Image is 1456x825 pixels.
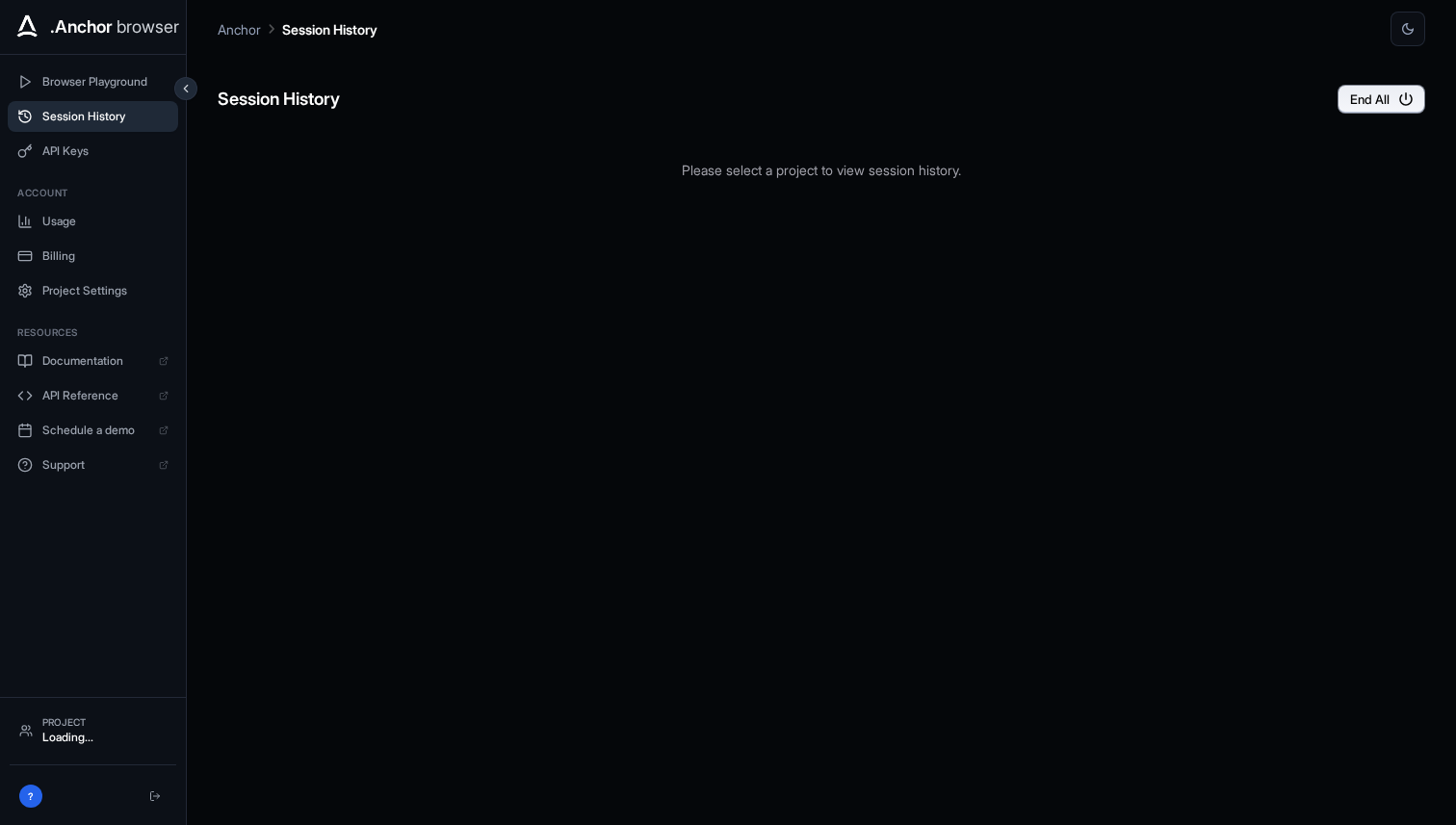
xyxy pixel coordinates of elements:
[42,248,169,264] span: Billing
[42,730,167,745] div: Loading...
[8,206,178,237] button: Usage
[8,415,178,446] a: Schedule a demo
[42,109,169,124] span: Session History
[17,186,169,200] h3: Account
[8,275,178,306] button: Project Settings
[218,19,261,39] p: Anchor
[8,346,178,376] a: Documentation
[8,450,178,480] a: Support
[42,388,149,403] span: API Reference
[218,86,340,114] h6: Session History
[42,283,169,298] span: Project Settings
[8,136,178,167] button: API Keys
[218,160,1425,180] p: Please select a project to view session history.
[282,19,377,39] p: Session History
[174,77,197,100] button: Collapse sidebar
[17,325,169,340] h3: Resources
[117,13,179,40] span: browser
[8,66,178,97] button: Browser Playground
[28,789,34,804] span: ?
[42,423,149,438] span: Schedule a demo
[42,74,169,90] span: Browser Playground
[218,18,377,39] nav: breadcrumb
[10,708,176,753] button: ProjectLoading...
[42,715,167,730] div: Project
[8,380,178,411] a: API Reference
[42,214,169,229] span: Usage
[8,101,178,132] button: Session History
[42,353,149,369] span: Documentation
[42,143,169,159] span: API Keys
[42,457,149,473] span: Support
[50,13,113,40] span: .Anchor
[12,12,42,42] img: Anchor Icon
[8,241,178,271] button: Billing
[143,785,167,808] button: Logout
[1338,85,1425,114] button: End All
